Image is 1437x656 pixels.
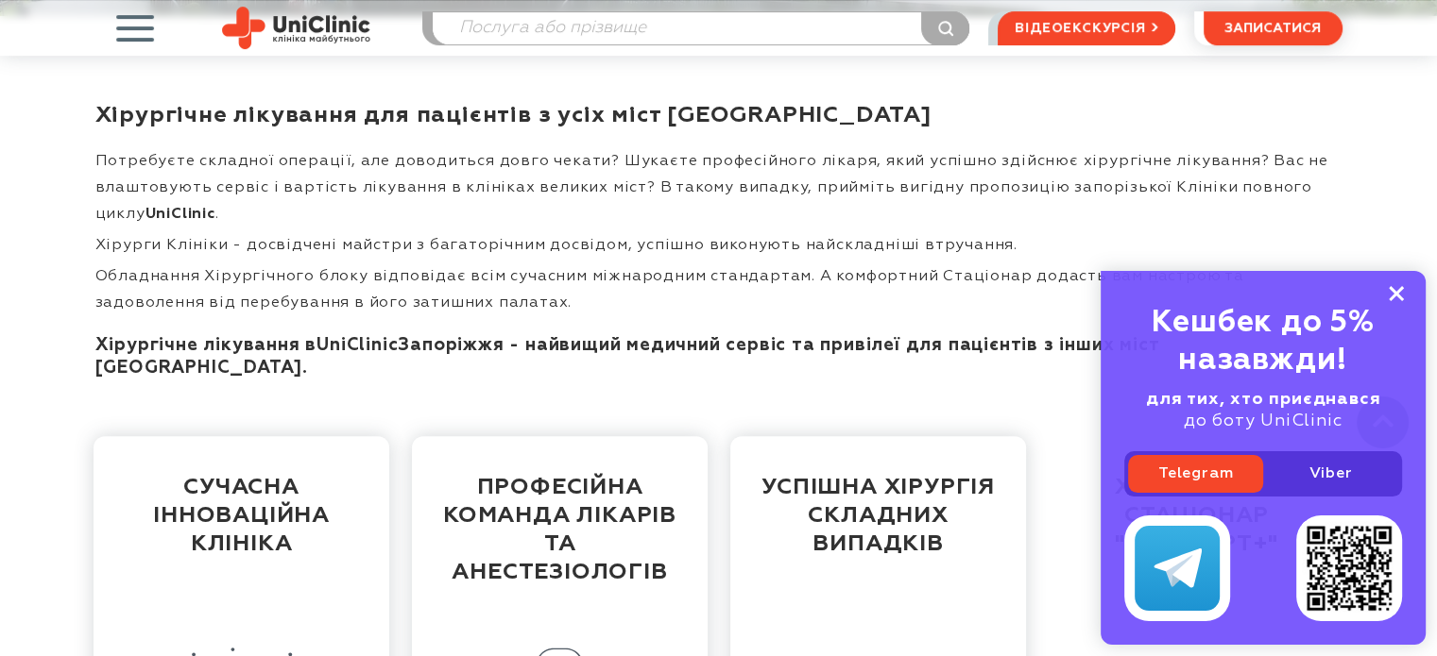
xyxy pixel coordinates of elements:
[1015,12,1145,44] span: відеоекскурсія
[433,12,969,44] input: Послуга або прізвище
[95,148,1343,227] p: Потребуєте складної операції, але доводиться довго чекати? Шукаєте професійного лікаря, який успі...
[95,101,1343,129] h1: Хірургічне лікування для пацієнтів з усіх міст [GEOGRAPHIC_DATA]
[1124,304,1402,379] div: Кешбек до 5% назавжди!
[145,207,215,222] strong: UniClinic
[998,11,1174,45] a: відеоекскурсія
[1204,11,1343,45] button: записатися
[1263,455,1398,493] a: Viber
[1146,391,1380,408] b: для тих, хто приєднався
[1071,459,1322,607] div: хірургічний стаціонар "Комфорт+"
[1224,22,1321,35] span: записатися
[95,232,1343,259] p: Хірурги Клініки - досвідчені майстри з багаторічним досвідом, успішно виконують найскладніші втру...
[1128,455,1263,493] a: Telegram
[95,334,1343,379] h3: Хірургічне лікування в Запоріжжя - найвищий медичний сервіс та привілеї для пацієнтів з інших міс...
[435,459,685,605] div: професійна команда лікарів та анестезіологів
[116,459,367,607] div: сучасна інноваційна Клініка
[753,459,1003,607] div: успішна хірургія складних випадків
[222,7,370,49] img: Uniclinic
[316,336,398,354] strong: UniClinic
[1124,389,1402,432] div: до боту UniClinic
[95,263,1343,316] p: Обладнання Хірургічного блоку відповідає всім сучасним міжнародним стандартам. А комфортний Стаці...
